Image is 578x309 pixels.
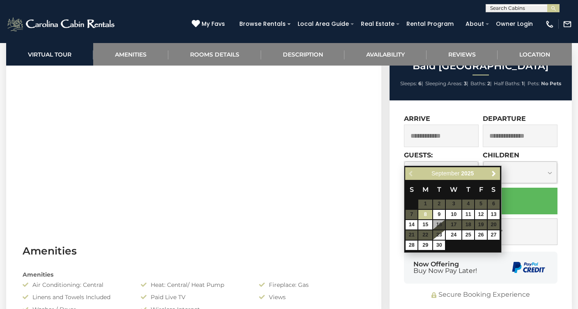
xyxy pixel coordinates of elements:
[466,186,470,193] span: Thursday
[406,220,417,229] a: 14
[470,78,492,89] li: |
[410,186,414,193] span: Sunday
[135,281,253,289] div: Heat: Central/ Heat Pump
[400,80,417,86] span: Sleeps:
[294,18,353,30] a: Local Area Guide
[422,186,429,193] span: Monday
[494,78,525,89] li: |
[492,18,537,30] a: Owner Login
[433,230,445,240] a: 23
[488,230,500,240] a: 27
[202,20,225,28] span: My Favs
[437,186,441,193] span: Tuesday
[450,186,457,193] span: Wednesday
[475,210,487,219] a: 12
[93,43,168,66] a: Amenities
[433,210,445,219] a: 9
[413,268,477,274] span: Buy Now Pay Later!
[483,151,519,159] label: Children
[475,230,487,240] a: 26
[489,168,499,179] a: Next
[400,78,423,89] li: |
[16,270,371,279] div: Amenities
[528,80,540,86] span: Pets:
[461,170,474,177] span: 2025
[563,20,572,29] img: mail-regular-white.png
[483,115,526,123] label: Departure
[6,16,117,32] img: White-1-2.png
[357,18,399,30] a: Real Estate
[253,281,371,289] div: Fireplace: Gas
[545,20,554,29] img: phone-regular-white.png
[402,18,458,30] a: Rental Program
[418,241,432,250] a: 29
[413,261,477,274] div: Now Offering
[418,80,422,86] strong: 6
[418,220,432,229] a: 15
[135,293,253,301] div: Paid Live TV
[418,210,432,219] a: 8
[253,293,371,301] div: Views
[427,43,498,66] a: Reviews
[462,210,474,219] a: 11
[406,241,417,250] a: 28
[462,230,474,240] a: 25
[541,80,561,86] strong: No Pets
[487,80,490,86] strong: 2
[479,186,483,193] span: Friday
[392,61,570,71] h2: Bald [GEOGRAPHIC_DATA]
[491,170,497,177] span: Next
[446,230,461,240] a: 24
[16,281,135,289] div: Air Conditioning: Central
[344,43,427,66] a: Availability
[168,43,261,66] a: Rooms Details
[494,80,521,86] span: Half Baths:
[470,80,486,86] span: Baths:
[235,18,290,30] a: Browse Rentals
[522,80,524,86] strong: 1
[6,43,93,66] a: Virtual Tour
[16,293,135,301] div: Linens and Towels Included
[464,80,467,86] strong: 3
[192,20,227,29] a: My Favs
[404,290,557,300] div: Secure Booking Experience
[498,43,572,66] a: Location
[488,210,500,219] a: 13
[404,151,433,159] label: Guests:
[433,241,445,250] a: 30
[425,78,468,89] li: |
[23,244,365,258] h3: Amenities
[491,186,495,193] span: Saturday
[461,18,488,30] a: About
[431,170,459,177] span: September
[446,210,461,219] a: 10
[261,43,345,66] a: Description
[425,80,463,86] span: Sleeping Areas:
[404,115,430,123] label: Arrive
